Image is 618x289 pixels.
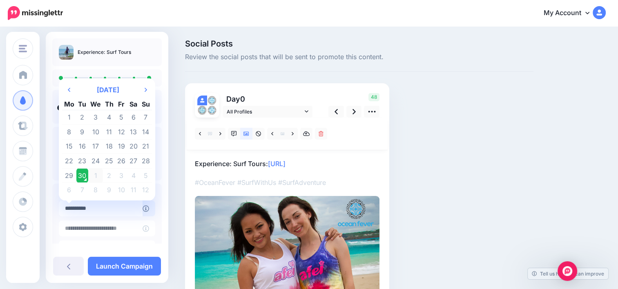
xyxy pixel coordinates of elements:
[68,87,70,93] svg: Previous Month
[223,106,312,118] a: All Profiles
[103,183,116,197] td: 9
[62,139,76,154] td: 15
[115,110,127,125] td: 5
[103,168,116,183] td: 2
[115,168,127,183] td: 3
[115,98,127,110] th: Fr
[185,52,533,62] span: Review the social posts that will be sent to promote this content.
[115,125,127,140] td: 12
[140,168,152,183] td: 5
[140,125,152,140] td: 14
[88,183,103,197] td: 8
[76,139,89,154] td: 16
[103,154,116,169] td: 25
[223,93,314,105] p: Day
[558,261,577,281] div: Open Intercom Messenger
[227,107,303,116] span: All Profiles
[78,48,131,56] p: Experience: Surf Tours
[88,139,103,154] td: 17
[127,139,140,154] td: 20
[76,125,89,140] td: 9
[88,154,103,169] td: 24
[62,168,76,183] td: 29
[368,93,379,101] span: 48
[115,139,127,154] td: 19
[62,98,76,110] th: Mo
[103,98,116,110] th: Th
[140,110,152,125] td: 7
[62,110,76,125] td: 1
[127,110,140,125] td: 6
[88,125,103,140] td: 10
[88,168,103,183] td: 1
[103,139,116,154] td: 18
[76,82,140,98] th: Select Month
[185,40,533,48] span: Social Posts
[76,183,89,197] td: 7
[19,45,27,52] img: menu.png
[197,105,207,115] img: 301780198_619570663192933_298095345788953886_n-bsa149581.jpg
[195,177,379,188] p: #OceanFever #SurfWithUs #SurfAdventure
[127,154,140,169] td: 27
[127,183,140,197] td: 11
[88,110,103,125] td: 3
[145,87,147,93] svg: Next Month
[140,139,152,154] td: 21
[62,154,76,169] td: 22
[268,160,286,168] a: [URL]
[115,154,127,169] td: 26
[127,125,140,140] td: 13
[76,110,89,125] td: 2
[76,154,89,169] td: 23
[62,183,76,197] td: 6
[127,98,140,110] th: Sa
[140,98,152,110] th: Su
[240,95,245,103] span: 0
[76,168,89,183] td: 30
[140,154,152,169] td: 28
[88,98,103,110] th: We
[535,3,606,23] a: My Account
[103,110,116,125] td: 4
[195,158,379,169] p: Experience: Surf Tours:
[115,183,127,197] td: 10
[76,98,89,110] th: Tu
[528,268,608,279] a: Tell us how we can improve
[62,125,76,140] td: 8
[8,6,63,20] img: Missinglettr
[103,125,116,140] td: 11
[197,96,207,105] img: user_default_image.png
[207,96,217,105] img: 504Ci1lE-86469.jpg
[207,105,217,115] img: 107422651_701898550356862_7250447219391080480_n-bsa149580.jpg
[127,168,140,183] td: 4
[140,183,152,197] td: 12
[59,45,74,60] img: c4556c339716d08240f10b6cc00e1976_thumb.jpg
